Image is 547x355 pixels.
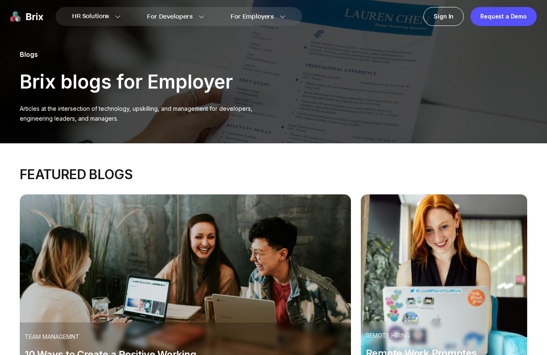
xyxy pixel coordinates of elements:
span: For Developers [147,12,193,21]
a: Request a Demo [470,7,537,26]
p: Articles at the intersection of technology, upskilling, and management for developers, engineerin... [20,104,252,124]
div: FEATURED BLOGS [20,168,527,181]
p: Blogs [20,49,252,59]
span: For Employers [231,12,274,21]
div: Team Managemnt [25,332,346,341]
div: Remote Hiring [366,331,481,340]
p: Brix blogs for Employer [20,69,252,94]
a: Sign In [423,7,464,26]
span: HR Solutions [72,10,109,23]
